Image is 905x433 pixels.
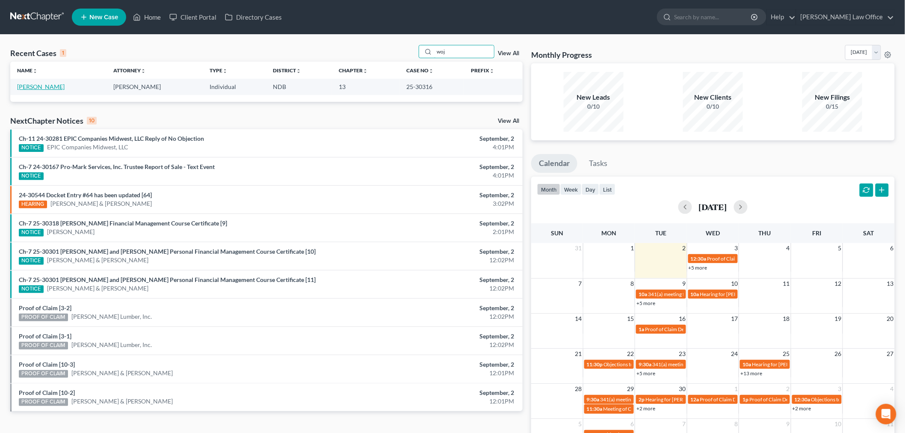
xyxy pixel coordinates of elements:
[837,384,843,394] span: 3
[17,83,65,90] a: [PERSON_NAME]
[691,291,699,297] span: 10a
[60,49,66,57] div: 1
[742,361,751,368] span: 10a
[730,279,739,289] span: 10
[786,243,791,253] span: 4
[639,361,651,368] span: 9:30a
[355,219,514,228] div: September, 2
[683,102,743,111] div: 0/10
[793,405,811,412] a: +2 more
[886,349,895,359] span: 27
[796,9,894,25] a: [PERSON_NAME] Law Office
[767,9,796,25] a: Help
[802,102,862,111] div: 0/15
[106,79,203,95] td: [PERSON_NAME]
[639,326,644,332] span: 1a
[582,184,599,195] button: day
[47,256,149,264] a: [PERSON_NAME] & [PERSON_NAME]
[355,360,514,369] div: September, 2
[564,102,624,111] div: 0/10
[886,279,895,289] span: 13
[19,314,68,321] div: PROOF OF CLAIM
[19,389,75,396] a: Proof of Claim [10-2]
[355,163,514,171] div: September, 2
[129,9,165,25] a: Home
[587,361,603,368] span: 11:30p
[574,384,583,394] span: 28
[363,68,368,74] i: unfold_more
[689,264,707,271] a: +5 more
[71,312,152,321] a: [PERSON_NAME] Lumber, Inc.
[531,50,592,60] h3: Monthly Progress
[71,397,173,406] a: [PERSON_NAME] & [PERSON_NAME]
[636,405,655,412] a: +2 more
[834,314,843,324] span: 19
[203,79,266,95] td: Individual
[674,9,752,25] input: Search by name...
[10,48,66,58] div: Recent Cases
[19,201,47,208] div: HEARING
[683,92,743,102] div: New Clients
[599,184,615,195] button: list
[355,389,514,397] div: September, 2
[339,67,368,74] a: Chapterunfold_more
[537,184,560,195] button: month
[652,361,780,368] span: 341(a) meeting for [PERSON_NAME] & [PERSON_NAME]
[574,243,583,253] span: 31
[355,199,514,208] div: 3:02PM
[355,228,514,236] div: 2:01PM
[87,117,97,125] div: 10
[574,314,583,324] span: 14
[332,79,399,95] td: 13
[656,229,667,237] span: Tue
[564,92,624,102] div: New Leads
[630,243,635,253] span: 1
[886,314,895,324] span: 20
[19,304,71,311] a: Proof of Claim [3-2]
[699,202,727,211] h2: [DATE]
[399,79,464,95] td: 25-30316
[749,396,875,403] span: Proof of Claim Deadline - Standard for [PERSON_NAME]
[10,116,97,126] div: NextChapter Notices
[355,171,514,180] div: 4:01PM
[707,255,833,262] span: Proof of Claim Deadline - Standard for [PERSON_NAME]
[837,243,843,253] span: 5
[19,191,152,199] a: 24-30544 Docket Entry #64 has been updated [64]
[636,370,655,377] a: +5 more
[626,384,635,394] span: 29
[19,144,44,152] div: NOTICE
[636,300,655,306] a: +5 more
[210,67,228,74] a: Typeunfold_more
[587,406,603,412] span: 11:30a
[630,419,635,429] span: 6
[648,291,689,297] span: 341(a) meeting for
[355,284,514,293] div: 12:02PM
[626,314,635,324] span: 15
[834,349,843,359] span: 26
[578,419,583,429] span: 5
[429,68,434,74] i: unfold_more
[600,396,728,403] span: 341(a) meeting for [PERSON_NAME] & [PERSON_NAME]
[786,384,791,394] span: 2
[795,396,810,403] span: 12:30a
[47,228,95,236] a: [PERSON_NAME]
[691,255,707,262] span: 12:30a
[730,314,739,324] span: 17
[296,68,301,74] i: unfold_more
[19,172,44,180] div: NOTICE
[578,279,583,289] span: 7
[682,279,687,289] span: 9
[355,247,514,256] div: September, 2
[890,243,895,253] span: 6
[355,312,514,321] div: 12:02PM
[19,276,316,283] a: Ch-7 25-30301 [PERSON_NAME] and [PERSON_NAME] Personal Financial Management Course Certificate [11]
[759,229,771,237] span: Thu
[47,284,149,293] a: [PERSON_NAME] & [PERSON_NAME]
[678,314,687,324] span: 16
[604,361,739,368] span: Objections to Discharge Due (PFMC-7) for [PERSON_NAME]
[498,50,519,56] a: View All
[19,398,68,406] div: PROOF OF CLAIM
[574,349,583,359] span: 21
[581,154,615,173] a: Tasks
[864,229,874,237] span: Sat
